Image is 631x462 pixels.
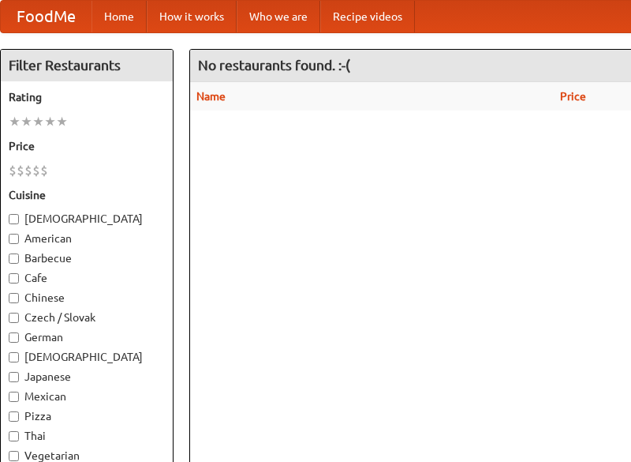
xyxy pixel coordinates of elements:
li: $ [9,162,17,179]
label: Chinese [9,290,165,306]
input: [DEMOGRAPHIC_DATA] [9,352,19,362]
input: Czech / Slovak [9,313,19,323]
a: FoodMe [1,1,91,32]
a: Home [91,1,147,32]
li: ★ [9,113,21,130]
li: ★ [32,113,44,130]
label: Pizza [9,408,165,424]
input: Thai [9,431,19,441]
label: Barbecue [9,250,165,266]
h5: Price [9,138,165,154]
input: Mexican [9,392,19,402]
label: Thai [9,428,165,444]
li: ★ [56,113,68,130]
input: Japanese [9,372,19,382]
input: Barbecue [9,254,19,264]
label: Japanese [9,369,165,385]
a: Price [560,90,586,103]
input: Chinese [9,293,19,303]
h5: Cuisine [9,187,165,203]
h4: Filter Restaurants [1,50,173,81]
label: [DEMOGRAPHIC_DATA] [9,211,165,227]
a: How it works [147,1,237,32]
li: ★ [21,113,32,130]
label: [DEMOGRAPHIC_DATA] [9,349,165,365]
label: Mexican [9,389,165,404]
li: ★ [44,113,56,130]
input: Pizza [9,411,19,422]
a: Who we are [237,1,320,32]
a: Name [196,90,226,103]
input: [DEMOGRAPHIC_DATA] [9,214,19,224]
label: American [9,231,165,246]
input: Vegetarian [9,451,19,461]
li: $ [32,162,40,179]
input: Cafe [9,273,19,284]
input: German [9,332,19,343]
label: Czech / Slovak [9,310,165,325]
label: Cafe [9,270,165,286]
input: American [9,234,19,244]
h5: Rating [9,89,165,105]
li: $ [24,162,32,179]
li: $ [40,162,48,179]
ng-pluralize: No restaurants found. :-( [198,58,350,73]
li: $ [17,162,24,179]
label: German [9,329,165,345]
a: Recipe videos [320,1,415,32]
